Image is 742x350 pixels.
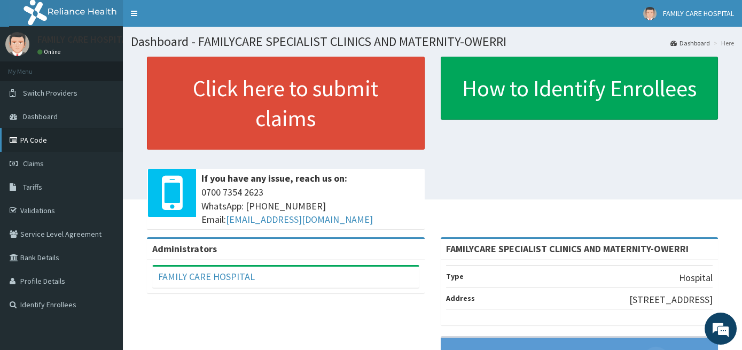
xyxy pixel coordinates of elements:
[56,60,179,74] div: Chat with us now
[226,213,373,225] a: [EMAIL_ADDRESS][DOMAIN_NAME]
[441,57,718,120] a: How to Identify Enrollees
[711,38,734,48] li: Here
[446,271,464,281] b: Type
[23,159,44,168] span: Claims
[679,271,713,285] p: Hospital
[37,35,132,44] p: FAMILY CARE HOSPITAL
[629,293,713,307] p: [STREET_ADDRESS]
[643,7,657,20] img: User Image
[62,106,147,214] span: We're online!
[158,270,255,283] a: FAMILY CARE HOSPITAL
[201,172,347,184] b: If you have any issue, reach us on:
[5,32,29,56] img: User Image
[23,112,58,121] span: Dashboard
[175,5,201,31] div: Minimize live chat window
[446,293,475,303] b: Address
[37,48,63,56] a: Online
[5,235,204,273] textarea: Type your message and hit 'Enter'
[670,38,710,48] a: Dashboard
[23,88,77,98] span: Switch Providers
[201,185,419,227] span: 0700 7354 2623 WhatsApp: [PHONE_NUMBER] Email:
[20,53,43,80] img: d_794563401_company_1708531726252_794563401
[131,35,734,49] h1: Dashboard - FAMILYCARE SPECIALIST CLINICS AND MATERNITY-OWERRI
[147,57,425,150] a: Click here to submit claims
[23,182,42,192] span: Tariffs
[663,9,734,18] span: FAMILY CARE HOSPITAL
[446,243,689,255] strong: FAMILYCARE SPECIALIST CLINICS AND MATERNITY-OWERRI
[152,243,217,255] b: Administrators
